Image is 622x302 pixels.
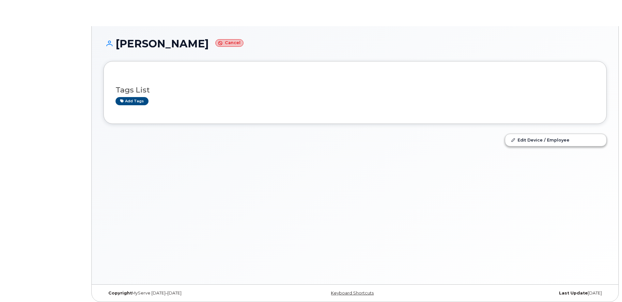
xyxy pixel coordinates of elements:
div: MyServe [DATE]–[DATE] [103,291,271,296]
strong: Copyright [108,291,132,295]
strong: Last Update [559,291,588,295]
a: Add tags [116,97,148,105]
a: Keyboard Shortcuts [331,291,374,295]
a: Edit Device / Employee [505,134,606,146]
h1: [PERSON_NAME] [103,38,607,49]
small: Cancel [215,39,243,47]
div: [DATE] [439,291,607,296]
h3: Tags List [116,86,595,94]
